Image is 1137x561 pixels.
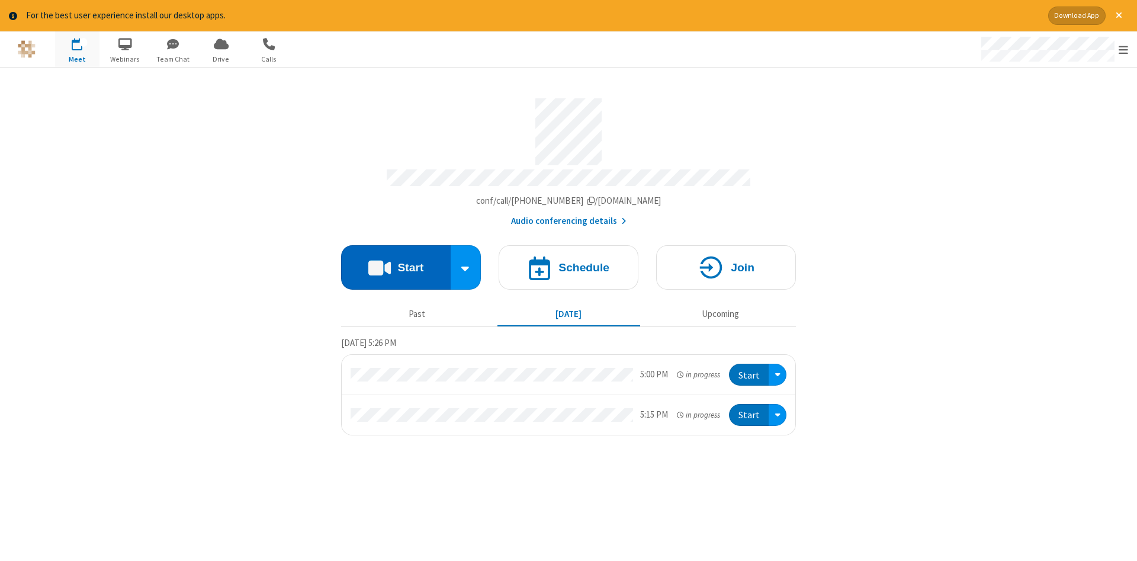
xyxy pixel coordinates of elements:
[341,337,396,348] span: [DATE] 5:26 PM
[640,408,668,422] div: 5:15 PM
[1048,7,1106,25] button: Download App
[199,54,243,65] span: Drive
[103,54,147,65] span: Webinars
[397,262,423,273] h4: Start
[769,404,786,426] div: Open menu
[18,40,36,58] img: QA Selenium DO NOT DELETE OR CHANGE
[558,262,609,273] h4: Schedule
[476,195,661,206] span: Copy my meeting room link
[247,54,291,65] span: Calls
[80,38,88,47] div: 2
[640,368,668,382] div: 5:00 PM
[451,245,481,290] div: Start conference options
[731,262,754,273] h4: Join
[769,364,786,386] div: Open menu
[341,89,796,227] section: Account details
[649,303,792,326] button: Upcoming
[677,409,720,421] em: in progress
[55,54,99,65] span: Meet
[341,245,451,290] button: Start
[476,194,661,208] button: Copy my meeting room linkCopy my meeting room link
[511,214,627,228] button: Audio conferencing details
[346,303,489,326] button: Past
[341,336,796,435] section: Today's Meetings
[497,303,640,326] button: [DATE]
[729,404,769,426] button: Start
[499,245,638,290] button: Schedule
[729,364,769,386] button: Start
[26,9,1039,23] div: For the best user experience install our desktop apps.
[656,245,796,290] button: Join
[677,369,720,380] em: in progress
[151,54,195,65] span: Team Chat
[4,31,49,67] button: Logo
[970,31,1137,67] div: Open menu
[1110,7,1128,25] button: Close alert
